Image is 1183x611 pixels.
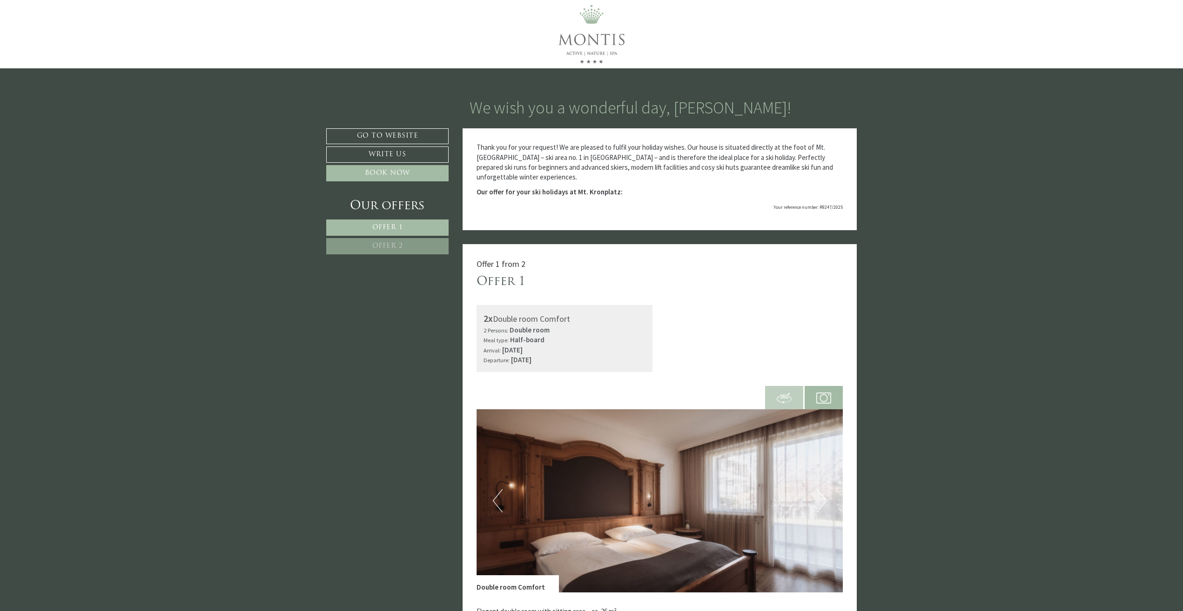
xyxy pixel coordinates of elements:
[372,243,403,250] span: Offer 2
[510,335,544,344] b: Half-board
[372,224,403,231] span: Offer 1
[493,489,503,512] button: Previous
[326,146,449,163] a: Write us
[477,187,623,196] strong: Our offer for your ski holidays at Mt. Kronplatz:
[816,391,831,405] img: camera.svg
[477,273,525,291] div: Offer 1
[510,325,550,334] b: Double room
[773,204,843,210] span: Your reference number: R9247/2025
[326,128,449,144] a: Go to website
[477,142,843,182] p: Thank you for your request! We are pleased to fulfil your holiday wishes. Our house is situated d...
[484,346,501,354] small: Arrival:
[477,575,559,592] div: Double room Comfort
[484,312,493,324] b: 2x
[484,326,508,334] small: 2 Persons:
[817,489,827,512] button: Next
[484,356,510,364] small: Departure:
[777,391,792,405] img: 360-grad.svg
[326,165,449,181] a: Book now
[511,355,531,364] b: [DATE]
[484,336,509,344] small: Meal type:
[477,409,843,592] img: image
[502,345,523,354] b: [DATE]
[326,198,449,215] div: Our offers
[477,259,525,269] span: Offer 1 from 2
[484,312,646,325] div: Double room Comfort
[470,99,791,117] h1: We wish you a wonderful day, [PERSON_NAME]!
